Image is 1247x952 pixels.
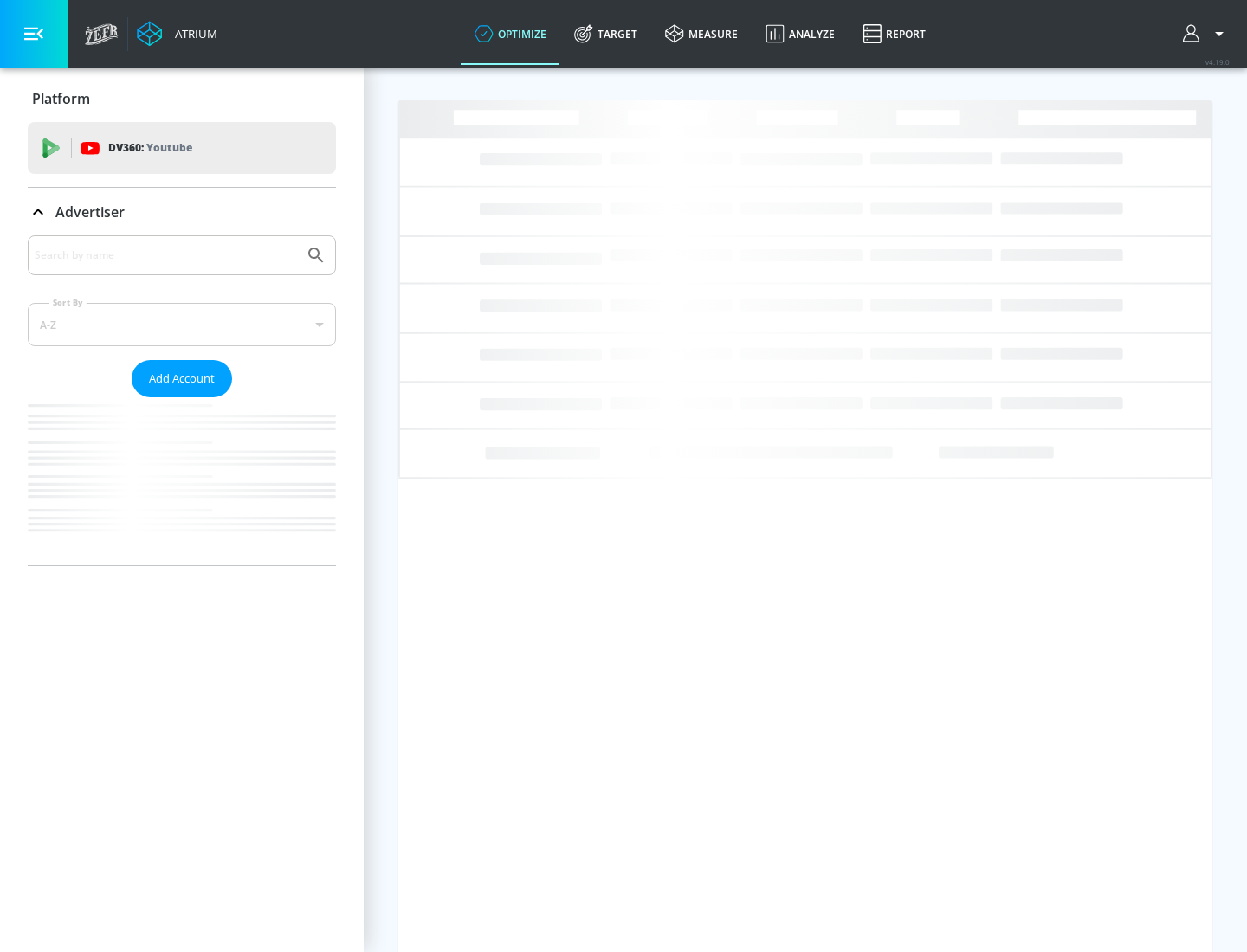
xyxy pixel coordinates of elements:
div: Advertiser [28,235,336,565]
a: optimize [461,3,560,65]
div: Atrium [168,26,217,42]
p: Advertiser [55,203,125,222]
div: Platform [28,74,336,123]
a: Analyze [752,3,849,65]
a: measure [651,3,752,65]
div: A-Z [28,303,336,346]
nav: list of Advertiser [28,397,336,565]
div: DV360: Youtube [28,122,336,174]
div: Advertiser [28,188,336,236]
p: Platform [32,89,90,108]
label: Sort By [49,297,87,308]
input: Search by name [35,244,297,267]
span: v 4.19.0 [1205,57,1230,67]
span: Add Account [149,369,215,389]
button: Add Account [132,360,232,397]
p: Youtube [146,138,192,157]
a: Atrium [137,21,217,47]
a: Report [849,3,940,65]
p: DV360: [108,138,192,158]
a: Target [560,3,651,65]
